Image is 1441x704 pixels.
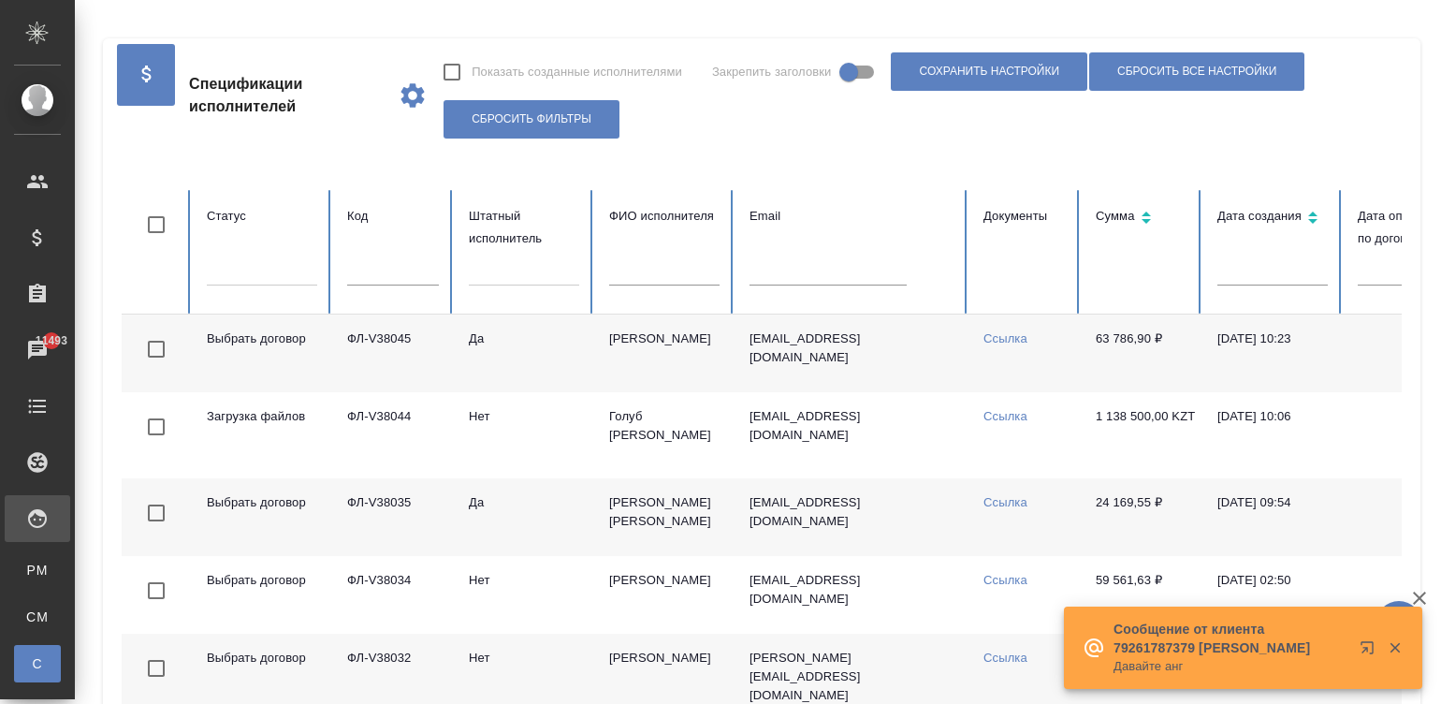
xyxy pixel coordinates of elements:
button: Сохранить настройки [891,52,1087,91]
td: Да [454,315,594,392]
a: 11493 [5,327,70,374]
span: Сбросить фильтры [472,111,591,127]
button: Открыть в новой вкладке [1348,629,1393,674]
td: Загрузка файлов [192,392,332,478]
td: Выбрать договор [192,556,332,634]
a: CM [14,598,61,636]
span: Спецификации исполнителей [189,73,383,118]
td: [PERSON_NAME] [594,315,735,392]
div: Email [750,205,953,227]
p: Сообщение от клиента 79261787379 [PERSON_NAME] [1113,620,1347,657]
td: [PERSON_NAME] [594,556,735,634]
td: 59 561,63 ₽ [1081,556,1202,634]
span: С [23,654,51,673]
span: Toggle Row Selected [137,493,176,533]
td: [DATE] 10:06 [1202,392,1343,478]
span: Закрепить заголовки [712,63,832,81]
a: Ссылка [983,573,1027,587]
td: Выбрать договор [192,315,332,392]
span: 11493 [24,331,79,350]
td: ФЛ-V38034 [332,556,454,634]
div: Сортировка [1217,205,1328,232]
td: [PERSON_NAME] [PERSON_NAME] [594,478,735,556]
button: 🙏 [1375,601,1422,648]
div: ФИО исполнителя [609,205,720,227]
p: Давайте анг [1113,657,1347,676]
td: 63 786,90 ₽ [1081,315,1202,392]
td: ФЛ-V38035 [332,478,454,556]
td: 24 169,55 ₽ [1081,478,1202,556]
td: [EMAIL_ADDRESS][DOMAIN_NAME] [735,392,968,478]
a: Ссылка [983,331,1027,345]
td: [EMAIL_ADDRESS][DOMAIN_NAME] [735,556,968,634]
span: Сохранить настройки [919,64,1059,80]
td: ФЛ-V38045 [332,315,454,392]
td: [EMAIL_ADDRESS][DOMAIN_NAME] [735,478,968,556]
td: 1 138 500,00 KZT [1081,392,1202,478]
td: [EMAIL_ADDRESS][DOMAIN_NAME] [735,315,968,392]
button: Сбросить все настройки [1089,52,1304,91]
div: Статус [207,205,317,227]
td: Да [454,478,594,556]
span: Toggle Row Selected [137,330,176,369]
td: [DATE] 09:54 [1202,478,1343,556]
span: PM [23,561,51,579]
span: CM [23,608,51,626]
button: Закрыть [1375,639,1414,656]
span: Toggle Row Selected [137,649,176,688]
span: Сбросить все настройки [1117,64,1276,80]
td: Нет [454,392,594,478]
td: [DATE] 10:23 [1202,315,1343,392]
div: Код [347,205,439,227]
a: PM [14,551,61,589]
a: Ссылка [983,495,1027,509]
td: Голуб [PERSON_NAME] [594,392,735,478]
div: Документы [983,205,1066,227]
td: Выбрать договор [192,478,332,556]
span: Toggle Row Selected [137,407,176,447]
span: Показать созданные исполнителями [472,63,682,81]
a: Ссылка [983,409,1027,423]
span: Toggle Row Selected [137,571,176,610]
td: [DATE] 02:50 [1202,556,1343,634]
a: С [14,645,61,682]
td: Нет [454,556,594,634]
a: Ссылка [983,651,1027,665]
div: Штатный исполнитель [469,205,579,250]
div: Сортировка [1096,205,1187,232]
button: Сбросить фильтры [444,100,619,139]
td: ФЛ-V38044 [332,392,454,478]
